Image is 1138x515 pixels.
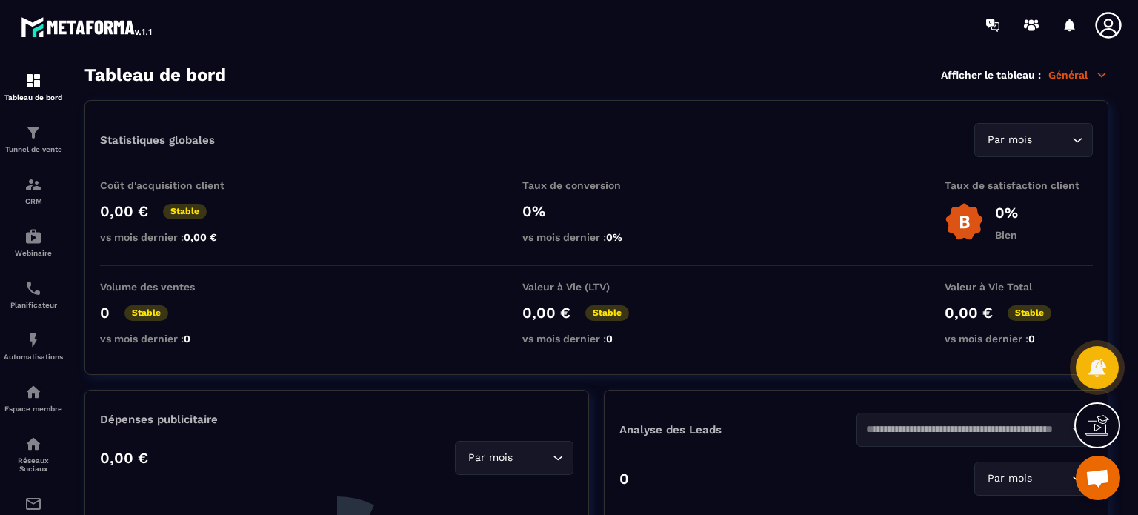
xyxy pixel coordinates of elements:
p: vs mois dernier : [100,231,248,243]
span: 0,00 € [184,231,217,243]
span: Par mois [465,450,516,466]
img: scheduler [24,279,42,297]
p: 0,00 € [522,304,570,322]
div: Search for option [974,462,1093,496]
p: Valeur à Vie (LTV) [522,281,671,293]
p: Automatisations [4,353,63,361]
p: Réseaux Sociaux [4,456,63,473]
p: Général [1048,68,1108,82]
span: 0 [1028,333,1035,345]
a: schedulerschedulerPlanificateur [4,268,63,320]
img: automations [24,383,42,401]
span: Par mois [984,471,1035,487]
p: Analyse des Leads [619,423,856,436]
p: 0% [522,202,671,220]
div: Search for option [455,441,573,475]
p: vs mois dernier : [100,333,248,345]
a: automationsautomationsWebinaire [4,216,63,268]
p: CRM [4,197,63,205]
img: formation [24,72,42,90]
a: social-networksocial-networkRéseaux Sociaux [4,424,63,484]
p: Statistiques globales [100,133,215,147]
img: email [24,495,42,513]
p: Planificateur [4,301,63,309]
p: vs mois dernier : [522,333,671,345]
p: Webinaire [4,249,63,257]
div: Search for option [974,123,1093,157]
p: Tunnel de vente [4,145,63,153]
p: 0 [100,304,110,322]
img: social-network [24,435,42,453]
img: automations [24,227,42,245]
input: Search for option [1035,471,1068,487]
span: Par mois [984,132,1035,148]
p: 0 [619,470,629,488]
span: 0% [606,231,622,243]
p: Dépenses publicitaire [100,413,573,426]
a: Ouvrir le chat [1076,456,1120,500]
p: Taux de satisfaction client [945,179,1093,191]
a: formationformationTunnel de vente [4,113,63,165]
p: Espace membre [4,405,63,413]
p: Valeur à Vie Total [945,281,1093,293]
span: 0 [606,333,613,345]
p: Stable [163,204,207,219]
p: Stable [124,305,168,321]
p: 0,00 € [100,202,148,220]
p: Stable [585,305,629,321]
p: Bien [995,229,1018,241]
p: Afficher le tableau : [941,69,1041,81]
p: Taux de conversion [522,179,671,191]
a: automationsautomationsEspace membre [4,372,63,424]
input: Search for option [866,422,1069,438]
span: 0 [184,333,190,345]
input: Search for option [1035,132,1068,148]
p: Coût d'acquisition client [100,179,248,191]
div: Search for option [856,413,1094,447]
input: Search for option [516,450,549,466]
p: Volume des ventes [100,281,248,293]
a: formationformationTableau de bord [4,61,63,113]
h3: Tableau de bord [84,64,226,85]
p: 0,00 € [945,304,993,322]
p: 0,00 € [100,449,148,467]
img: formation [24,176,42,193]
img: formation [24,124,42,142]
img: automations [24,331,42,349]
a: formationformationCRM [4,165,63,216]
p: vs mois dernier : [522,231,671,243]
a: automationsautomationsAutomatisations [4,320,63,372]
p: Stable [1008,305,1051,321]
img: logo [21,13,154,40]
img: b-badge-o.b3b20ee6.svg [945,202,984,242]
p: vs mois dernier : [945,333,1093,345]
p: 0% [995,204,1018,222]
p: Tableau de bord [4,93,63,102]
